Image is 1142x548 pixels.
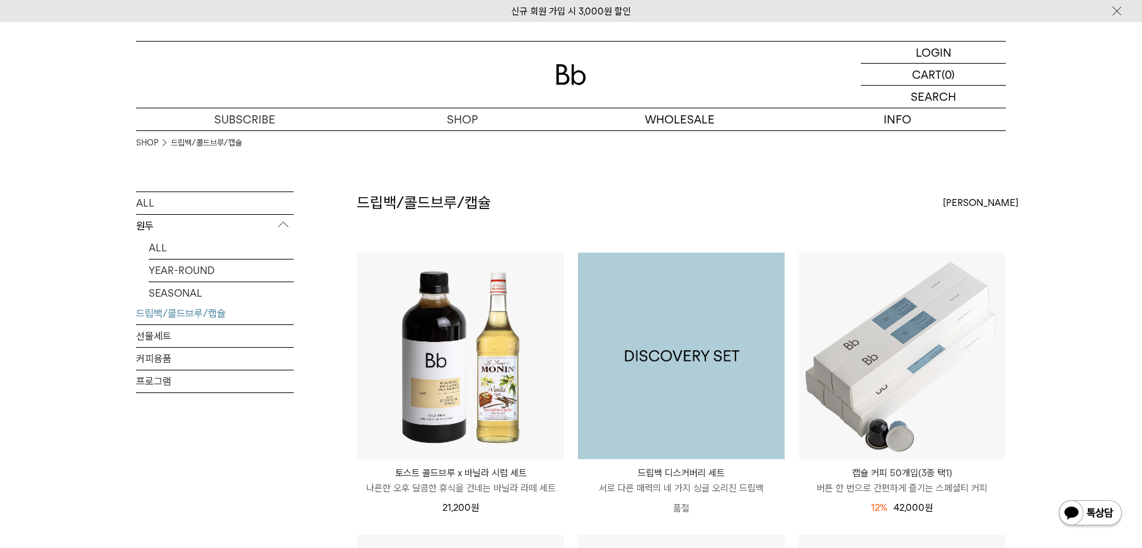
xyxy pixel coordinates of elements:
img: 1000001174_add2_035.jpg [578,253,785,459]
p: 나른한 오후 달콤한 휴식을 건네는 바닐라 라떼 세트 [357,481,564,496]
span: 원 [925,502,933,513]
p: WHOLESALE [571,108,788,130]
a: SUBSCRIBE [136,108,354,130]
a: SHOP [136,137,158,149]
p: 품절 [578,496,785,521]
p: 서로 다른 매력의 네 가지 싱글 오리진 드립백 [578,481,785,496]
img: 토스트 콜드브루 x 바닐라 시럽 세트 [357,253,564,459]
p: 캡슐 커피 50개입(3종 택1) [799,465,1005,481]
a: 신규 회원 가입 시 3,000원 할인 [511,6,631,17]
a: YEAR-ROUND [149,260,294,282]
h2: 드립백/콜드브루/캡슐 [357,192,491,214]
a: 드립백/콜드브루/캡슐 [136,302,294,324]
a: ALL [136,192,294,214]
a: 커피용품 [136,348,294,370]
span: 42,000 [894,502,933,513]
p: 드립백 디스커버리 세트 [578,465,785,481]
span: 21,200 [442,502,479,513]
p: 버튼 한 번으로 간편하게 즐기는 스페셜티 커피 [799,481,1005,496]
p: CART [912,64,942,85]
a: CART (0) [861,64,1006,86]
span: [PERSON_NAME] [943,195,1018,210]
a: 드립백/콜드브루/캡슐 [171,137,242,149]
span: 원 [471,502,479,513]
a: SEASONAL [149,282,294,304]
p: SEARCH [911,86,956,108]
a: SHOP [354,108,571,130]
a: 토스트 콜드브루 x 바닐라 시럽 세트 나른한 오후 달콤한 휴식을 건네는 바닐라 라떼 세트 [357,465,564,496]
p: INFO [788,108,1006,130]
img: 로고 [556,64,586,85]
a: 프로그램 [136,370,294,392]
p: LOGIN [916,42,952,63]
a: LOGIN [861,42,1006,64]
img: 카카오톡 채널 1:1 채팅 버튼 [1058,499,1123,529]
a: ALL [149,237,294,259]
img: 캡슐 커피 50개입(3종 택1) [799,253,1005,459]
p: (0) [942,64,955,85]
a: 선물세트 [136,325,294,347]
p: 원두 [136,215,294,237]
div: 12% [871,500,887,515]
a: 드립백 디스커버리 세트 서로 다른 매력의 네 가지 싱글 오리진 드립백 [578,465,785,496]
a: 캡슐 커피 50개입(3종 택1) 버튼 한 번으로 간편하게 즐기는 스페셜티 커피 [799,465,1005,496]
p: 토스트 콜드브루 x 바닐라 시럽 세트 [357,465,564,481]
a: 드립백 디스커버리 세트 [578,253,785,459]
